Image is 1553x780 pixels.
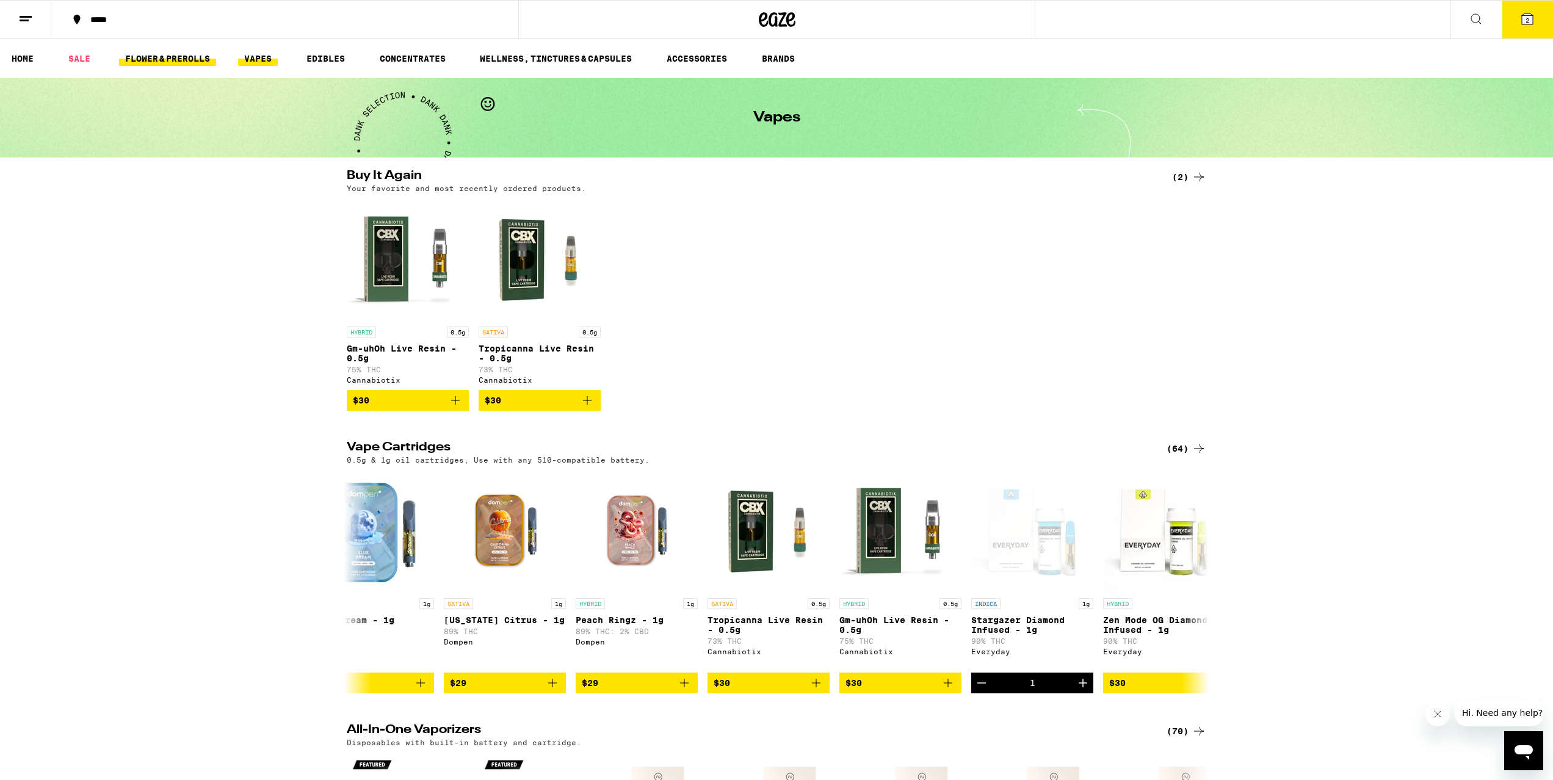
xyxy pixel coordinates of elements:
[708,598,737,609] p: SATIVA
[708,673,830,693] button: Add to bag
[708,470,830,673] a: Open page for Tropicanna Live Resin - 0.5g from Cannabiotix
[347,366,469,374] p: 75% THC
[971,648,1093,655] div: Everyday
[5,51,40,66] a: HOME
[1103,470,1225,673] a: Open page for Zen Mode OG Diamond Infused - 1g from Everyday
[347,738,581,746] p: Disposables with built-in battery and cartridge.
[479,376,601,384] div: Cannabiotix
[1103,648,1225,655] div: Everyday
[312,673,434,693] button: Add to bag
[1211,598,1225,609] p: 1g
[1103,470,1225,592] img: Everyday - Zen Mode OG Diamond Infused - 1g
[708,470,830,592] img: Cannabiotix - Tropicanna Live Resin - 0.5g
[444,470,566,673] a: Open page for California Citrus - 1g from Dompen
[479,198,601,390] a: Open page for Tropicanna Live Resin - 0.5g from Cannabiotix
[347,456,650,464] p: 0.5g & 1g oil cartridges, Use with any 510-compatible battery.
[444,627,566,635] p: 89% THC
[708,615,830,635] p: Tropicanna Live Resin - 0.5g
[551,598,566,609] p: 1g
[971,637,1093,645] p: 90% THC
[753,110,800,125] h1: Vapes
[683,598,698,609] p: 1g
[374,51,452,66] a: CONCENTRATES
[479,344,601,363] p: Tropicanna Live Resin - 0.5g
[62,51,96,66] a: SALE
[347,344,469,363] p: Gm-uhOh Live Resin - 0.5g
[444,615,566,625] p: [US_STATE] Citrus - 1g
[444,470,566,592] img: Dompen - California Citrus - 1g
[839,648,961,655] div: Cannabiotix
[839,637,961,645] p: 75% THC
[1103,673,1225,693] button: Add to bag
[576,638,698,646] div: Dompen
[971,598,1001,609] p: INDICA
[447,327,469,338] p: 0.5g
[347,170,1146,184] h2: Buy It Again
[576,627,698,635] p: 89% THC: 2% CBD
[845,678,862,688] span: $30
[839,615,961,635] p: Gm-uhOh Live Resin - 0.5g
[347,376,469,384] div: Cannabiotix
[238,51,278,66] a: VAPES
[939,598,961,609] p: 0.5g
[479,390,601,411] button: Add to bag
[479,366,601,374] p: 73% THC
[808,598,830,609] p: 0.5g
[708,637,830,645] p: 73% THC
[312,470,434,592] img: Dompen - Blue Dream - 1g
[347,724,1146,738] h2: All-In-One Vaporizers
[474,51,638,66] a: WELLNESS, TINCTURES & CAPSULES
[971,615,1093,635] p: Stargazer Diamond Infused - 1g
[839,598,869,609] p: HYBRID
[1073,673,1093,693] button: Increment
[1172,170,1206,184] a: (2)
[1103,615,1225,635] p: Zen Mode OG Diamond Infused - 1g
[582,678,598,688] span: $29
[576,470,698,592] img: Dompen - Peach Ringz - 1g
[839,470,961,673] a: Open page for Gm-uhOh Live Resin - 0.5g from Cannabiotix
[419,598,434,609] p: 1g
[450,678,466,688] span: $29
[1504,731,1543,770] iframe: Button to launch messaging window
[1526,16,1529,24] span: 2
[579,327,601,338] p: 0.5g
[1425,702,1450,726] iframe: Close message
[444,673,566,693] button: Add to bag
[479,198,601,320] img: Cannabiotix - Tropicanna Live Resin - 0.5g
[1079,598,1093,609] p: 1g
[312,470,434,673] a: Open page for Blue Dream - 1g from Dompen
[347,198,469,390] a: Open page for Gm-uhOh Live Resin - 0.5g from Cannabiotix
[347,390,469,411] button: Add to bag
[119,51,216,66] a: FLOWER & PREROLLS
[708,648,830,655] div: Cannabiotix
[714,678,730,688] span: $30
[312,638,434,646] div: Dompen
[576,598,605,609] p: HYBRID
[1455,699,1543,726] iframe: Message from company
[576,673,698,693] button: Add to bag
[661,51,733,66] a: ACCESSORIES
[1167,441,1206,456] a: (64)
[485,395,501,405] span: $30
[839,673,961,693] button: Add to bag
[1103,598,1132,609] p: HYBRID
[971,673,992,693] button: Decrement
[347,184,586,192] p: Your favorite and most recently ordered products.
[479,327,508,338] p: SATIVA
[353,395,369,405] span: $30
[444,638,566,646] div: Dompen
[1167,724,1206,738] div: (70)
[576,615,698,625] p: Peach Ringz - 1g
[1030,678,1035,688] div: 1
[756,51,801,66] a: BRANDS
[300,51,351,66] a: EDIBLES
[312,615,434,625] p: Blue Dream - 1g
[1103,637,1225,645] p: 90% THC
[839,470,961,592] img: Cannabiotix - Gm-uhOh Live Resin - 0.5g
[1502,1,1553,38] button: 2
[576,470,698,673] a: Open page for Peach Ringz - 1g from Dompen
[444,598,473,609] p: SATIVA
